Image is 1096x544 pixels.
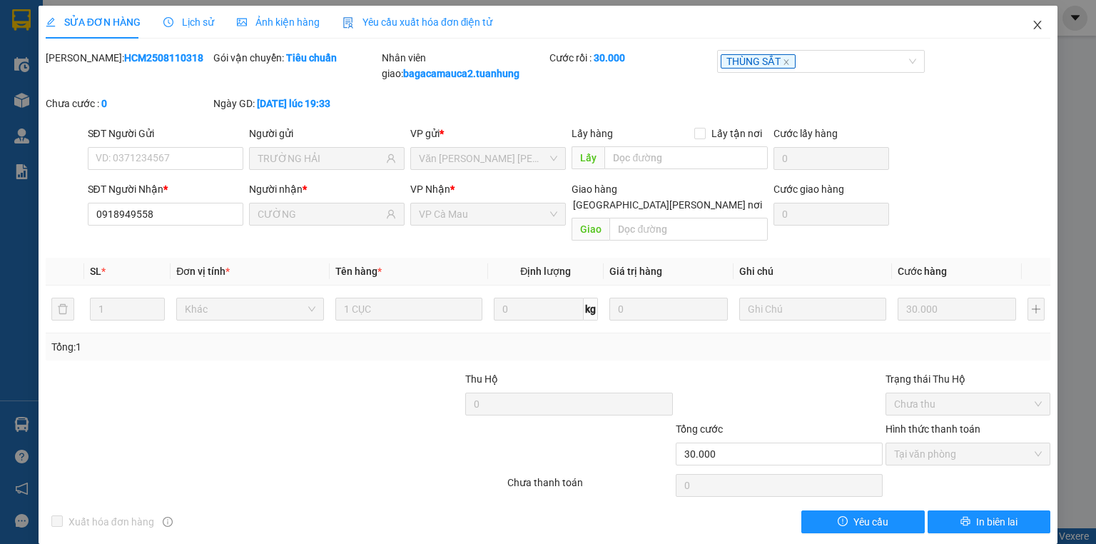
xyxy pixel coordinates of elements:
[335,298,482,321] input: VD: Bàn, Ghế
[604,146,768,169] input: Dọc đường
[213,50,378,66] div: Gói vận chuyển:
[101,98,107,109] b: 0
[88,181,243,197] div: SĐT Người Nhận
[342,16,493,28] span: Yêu cầu xuất hóa đơn điện tử
[894,443,1042,465] span: Tại văn phòng
[258,151,383,166] input: Tên người gửi
[609,298,728,321] input: 0
[609,266,662,277] span: Giá trị hàng
[773,147,889,170] input: Cước lấy hàng
[773,128,838,139] label: Cước lấy hàng
[520,266,571,277] span: Định lượng
[886,371,1050,387] div: Trạng thái Thu Hộ
[249,126,405,141] div: Người gửi
[572,183,617,195] span: Giao hàng
[419,148,557,169] span: Văn phòng Hồ Chí Minh
[176,266,230,277] span: Đơn vị tính
[237,16,320,28] span: Ảnh kiện hàng
[584,298,598,321] span: kg
[721,54,796,69] span: THÙNG SẮT
[773,183,844,195] label: Cước giao hàng
[549,50,714,66] div: Cước rồi :
[898,298,1016,321] input: 0
[237,17,247,27] span: picture
[572,128,613,139] span: Lấy hàng
[51,298,74,321] button: delete
[46,16,141,28] span: SỬA ĐƠN HÀNG
[706,126,768,141] span: Lấy tận nơi
[382,50,547,81] div: Nhân viên giao:
[960,516,970,528] span: printer
[63,514,160,530] span: Xuất hóa đơn hàng
[163,16,214,28] span: Lịch sử
[257,98,330,109] b: [DATE] lúc 19:33
[51,339,424,355] div: Tổng: 1
[506,475,674,500] div: Chưa thanh toán
[465,373,498,385] span: Thu Hộ
[1027,298,1045,321] button: plus
[419,203,557,225] span: VP Cà Mau
[386,209,396,219] span: user
[853,514,888,530] span: Yêu cầu
[410,126,566,141] div: VP gửi
[46,50,210,66] div: [PERSON_NAME]:
[335,266,382,277] span: Tên hàng
[90,266,101,277] span: SL
[734,258,892,286] th: Ghi chú
[894,393,1042,415] span: Chưa thu
[1018,6,1057,46] button: Close
[898,266,947,277] span: Cước hàng
[46,96,210,111] div: Chưa cước :
[676,423,723,435] span: Tổng cước
[801,510,925,533] button: exclamation-circleYêu cầu
[838,516,848,528] span: exclamation-circle
[567,197,768,213] span: [GEOGRAPHIC_DATA][PERSON_NAME] nơi
[163,517,173,527] span: info-circle
[410,183,450,195] span: VP Nhận
[976,514,1018,530] span: In biên lai
[88,126,243,141] div: SĐT Người Gửi
[403,68,519,79] b: bagacamauca2.tuanhung
[572,146,604,169] span: Lấy
[342,17,354,29] img: icon
[249,181,405,197] div: Người nhận
[572,218,609,241] span: Giao
[1032,19,1043,31] span: close
[594,52,625,64] b: 30.000
[773,203,889,226] input: Cước giao hàng
[46,17,56,27] span: edit
[124,52,203,64] b: HCM2508110318
[213,96,378,111] div: Ngày GD:
[609,218,768,241] input: Dọc đường
[163,17,173,27] span: clock-circle
[258,206,383,222] input: Tên người nhận
[386,153,396,163] span: user
[286,52,337,64] b: Tiêu chuẩn
[783,59,790,66] span: close
[185,298,315,320] span: Khác
[886,423,980,435] label: Hình thức thanh toán
[928,510,1051,533] button: printerIn biên lai
[739,298,886,321] input: Ghi Chú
